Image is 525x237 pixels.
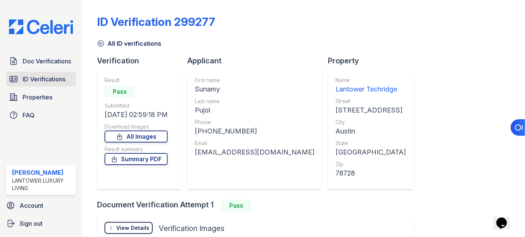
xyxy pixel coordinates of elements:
[6,90,76,105] a: Properties
[105,123,168,130] div: Download Images
[3,198,79,213] a: Account
[221,199,251,211] div: Pass
[335,76,406,94] a: Name Lantower Techridge
[12,168,73,177] div: [PERSON_NAME]
[3,216,79,231] a: Sign out
[116,224,149,232] div: View Details
[12,177,73,192] div: Lantower Luxury Living
[23,93,52,102] span: Properties
[23,75,65,84] span: ID Verifications
[335,118,406,126] div: City
[105,85,135,97] div: Pass
[195,126,314,136] div: [PHONE_NUMBER]
[159,223,225,234] div: Verification Images
[195,139,314,147] div: Email
[195,97,314,105] div: Last name
[335,147,406,157] div: [GEOGRAPHIC_DATA]
[335,105,406,115] div: [STREET_ADDRESS]
[195,118,314,126] div: Phone
[105,102,168,109] div: Submitted
[6,54,76,69] a: Doc Verifications
[23,111,35,120] span: FAQ
[105,109,168,120] div: [DATE] 02:59:18 PM
[20,201,43,210] span: Account
[493,207,517,229] iframe: chat widget
[97,199,419,211] div: Document Verification Attempt 1
[105,76,168,84] div: Result
[335,139,406,147] div: State
[335,168,406,178] div: 78728
[335,97,406,105] div: Street
[97,39,161,48] a: All ID verifications
[97,15,215,28] div: ID Verification 299277
[335,76,406,84] div: Name
[3,19,79,34] img: CE_Logo_Blue-a8612792a0a2168367f1c8372b55b34899dd931a85d93a1a3d3e32e68fde9ad4.png
[6,72,76,87] a: ID Verifications
[105,145,168,153] div: Result summary
[335,84,406,94] div: Lantower Techridge
[335,126,406,136] div: Austin
[105,130,168,142] a: All Images
[187,55,328,66] div: Applicant
[335,160,406,168] div: Zip
[195,84,314,94] div: Sunamy
[195,147,314,157] div: [EMAIL_ADDRESS][DOMAIN_NAME]
[23,57,71,66] span: Doc Verifications
[195,76,314,84] div: First name
[20,219,42,228] span: Sign out
[105,153,168,165] a: Summary PDF
[6,108,76,123] a: FAQ
[328,55,419,66] div: Property
[97,55,187,66] div: Verification
[195,105,314,115] div: Pujol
